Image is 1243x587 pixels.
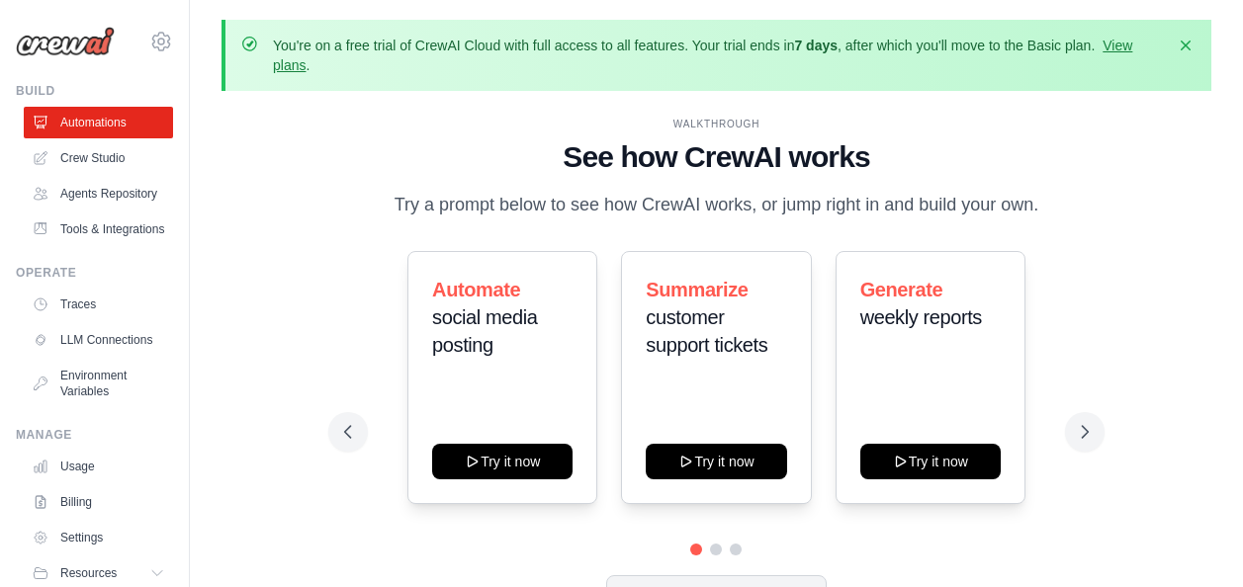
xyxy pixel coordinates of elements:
[794,38,838,53] strong: 7 days
[860,444,1001,479] button: Try it now
[24,360,173,407] a: Environment Variables
[60,565,117,581] span: Resources
[273,36,1164,75] p: You're on a free trial of CrewAI Cloud with full access to all features. Your trial ends in , aft...
[24,522,173,553] a: Settings
[24,107,173,138] a: Automations
[24,451,173,482] a: Usage
[344,139,1089,175] h1: See how CrewAI works
[860,279,943,300] span: Generate
[646,306,767,356] span: customer support tickets
[16,265,173,281] div: Operate
[646,444,786,479] button: Try it now
[432,306,537,356] span: social media posting
[432,279,520,300] span: Automate
[860,306,982,328] span: weekly reports
[16,27,115,56] img: Logo
[24,178,173,210] a: Agents Repository
[24,324,173,356] a: LLM Connections
[646,279,748,300] span: Summarize
[24,142,173,174] a: Crew Studio
[24,213,173,245] a: Tools & Integrations
[16,427,173,443] div: Manage
[432,444,573,479] button: Try it now
[24,289,173,320] a: Traces
[344,117,1089,131] div: WALKTHROUGH
[384,191,1048,219] p: Try a prompt below to see how CrewAI works, or jump right in and build your own.
[16,83,173,99] div: Build
[24,486,173,518] a: Billing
